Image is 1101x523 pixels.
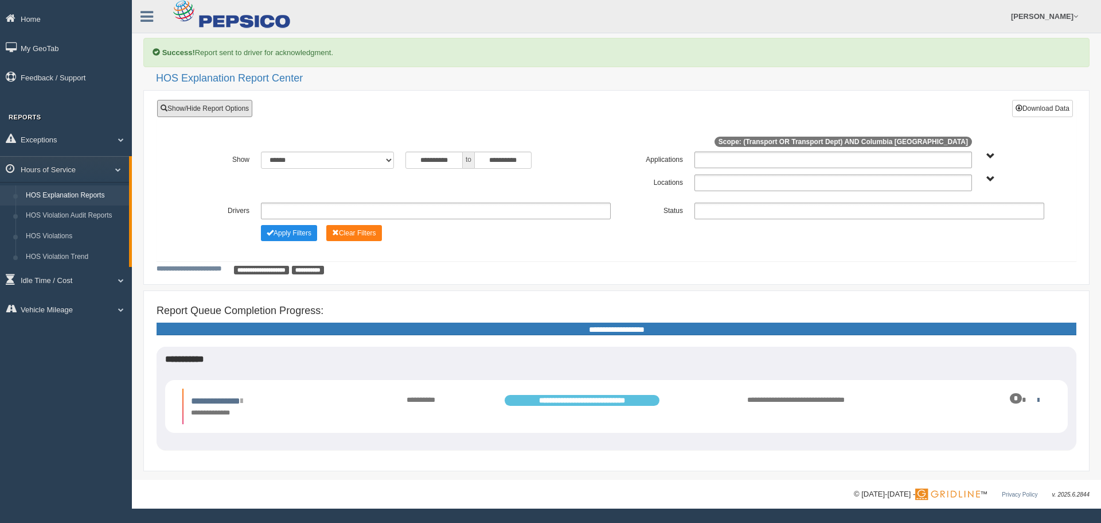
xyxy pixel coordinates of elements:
[616,152,689,165] label: Applications
[463,152,474,169] span: to
[1002,491,1037,498] a: Privacy Policy
[715,137,972,147] span: Scope: (Transport OR Transport Dept) AND Columbia [GEOGRAPHIC_DATA]
[156,73,1090,84] h2: HOS Explanation Report Center
[162,48,195,57] b: Success!
[157,100,252,117] a: Show/Hide Report Options
[616,175,689,188] label: Locations
[1012,100,1073,117] button: Download Data
[1052,491,1090,498] span: v. 2025.6.2844
[616,203,689,216] label: Status
[21,247,129,268] a: HOS Violation Trend
[915,489,980,500] img: Gridline
[183,152,255,165] label: Show
[21,226,129,247] a: HOS Violations
[182,389,1051,424] li: Expand
[183,203,255,216] label: Drivers
[143,38,1090,67] div: Report sent to driver for acknowledgment.
[21,206,129,226] a: HOS Violation Audit Reports
[326,225,382,241] button: Change Filter Options
[261,225,317,241] button: Change Filter Options
[157,305,1076,317] h4: Report Queue Completion Progress:
[21,185,129,206] a: HOS Explanation Reports
[854,489,1090,501] div: © [DATE]-[DATE] - ™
